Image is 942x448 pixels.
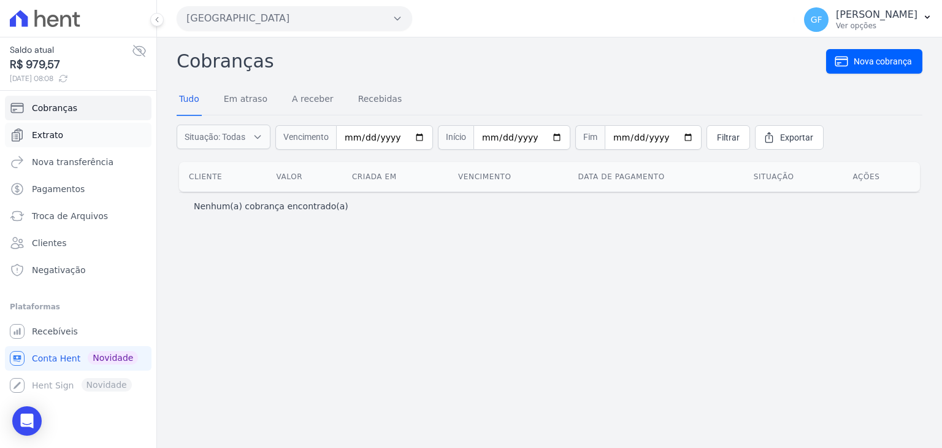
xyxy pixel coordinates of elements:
[5,150,151,174] a: Nova transferência
[177,47,826,75] h2: Cobranças
[12,406,42,436] div: Open Intercom Messenger
[5,123,151,147] a: Extrato
[5,204,151,228] a: Troca de Arquivos
[717,131,740,144] span: Filtrar
[289,84,336,116] a: A receber
[32,156,113,168] span: Nova transferência
[755,125,824,150] a: Exportar
[88,351,138,365] span: Novidade
[32,237,66,249] span: Clientes
[179,162,267,191] th: Cliente
[177,125,270,149] button: Situação: Todas
[706,125,750,150] a: Filtrar
[744,162,843,191] th: Situação
[194,200,348,212] p: Nenhum(a) cobrança encontrado(a)
[5,258,151,282] a: Negativação
[438,125,473,150] span: Início
[5,96,151,120] a: Cobranças
[575,125,605,150] span: Fim
[5,177,151,201] a: Pagamentos
[826,49,922,74] a: Nova cobrança
[843,162,920,191] th: Ações
[5,346,151,371] a: Conta Hent Novidade
[10,44,132,56] span: Saldo atual
[780,131,813,144] span: Exportar
[32,129,63,141] span: Extrato
[10,299,147,314] div: Plataformas
[185,131,245,143] span: Situação: Todas
[811,15,822,24] span: GF
[32,102,77,114] span: Cobranças
[5,319,151,344] a: Recebíveis
[267,162,342,191] th: Valor
[836,21,917,31] p: Ver opções
[342,162,448,191] th: Criada em
[10,96,147,398] nav: Sidebar
[177,6,412,31] button: [GEOGRAPHIC_DATA]
[275,125,336,150] span: Vencimento
[32,210,108,222] span: Troca de Arquivos
[448,162,569,191] th: Vencimento
[854,55,912,68] span: Nova cobrança
[356,84,405,116] a: Recebidas
[836,9,917,21] p: [PERSON_NAME]
[32,352,80,365] span: Conta Hent
[5,231,151,255] a: Clientes
[221,84,270,116] a: Em atraso
[177,84,202,116] a: Tudo
[569,162,744,191] th: Data de pagamento
[794,2,942,37] button: GF [PERSON_NAME] Ver opções
[10,56,132,73] span: R$ 979,57
[32,264,86,276] span: Negativação
[32,183,85,195] span: Pagamentos
[32,325,78,338] span: Recebíveis
[10,73,132,84] span: [DATE] 08:08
